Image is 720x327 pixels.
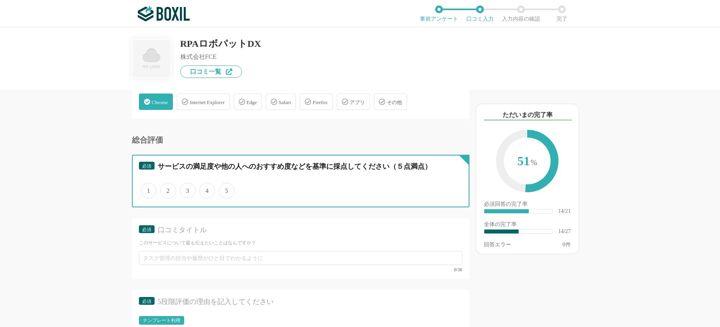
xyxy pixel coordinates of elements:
[279,99,291,105] span: Safari
[563,242,565,247] span: 0
[139,251,462,265] input: タスク管理の担当や履歴がひと目でわかるように
[139,267,462,272] div: 0/30
[158,225,449,235] div: 口コミタイトル
[142,227,151,232] span: 必須
[180,65,242,78] a: 口コミ一覧
[180,39,261,48] div: RPAロボパットDX
[138,6,190,21] img: ボクシルSaaS_ロゴ
[247,99,257,105] span: Edge
[563,242,571,247] div: 件
[484,110,572,120] div: ただいまの完了率
[460,5,501,22] li: 口コミ入力
[142,163,151,169] span: 必須
[419,5,460,22] li: 事前アンケート
[313,99,327,105] span: Firefox
[139,240,462,246] div: このサービスについて最も伝えたいことはなんですか？
[558,209,571,214] div: 14/21
[158,162,449,171] div: サービスの満足度や他の人へのおすすめ度などを基準に採点してください（５点満点）
[199,183,215,198] span: 4
[132,136,469,144] div: 総合評価
[190,99,224,105] span: Internet Explorer
[484,230,519,233] div: ​
[350,99,365,105] span: アプリ
[152,99,168,105] span: Chrome
[158,297,449,307] div: 5段階評価の理由を記入してください
[501,5,542,22] li: 入力内容の確認
[504,138,551,186] span: 51
[531,158,537,167] span: %
[219,183,235,198] span: 5
[142,299,151,304] span: 必須
[160,183,176,198] span: 2
[141,183,156,198] span: 1
[190,69,221,75] span: 口コミ一覧
[143,318,180,323] div: テンプレート利用
[484,202,571,209] div: 必須回答の完了率
[180,183,196,198] span: 3
[484,242,511,247] div: 回答エラー
[484,222,571,229] div: 全体の完了率
[558,229,571,234] div: 14/27
[180,54,261,60] div: 株式会社FCE
[484,209,529,213] div: ​
[542,5,583,22] li: 完了
[387,99,402,105] span: その他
